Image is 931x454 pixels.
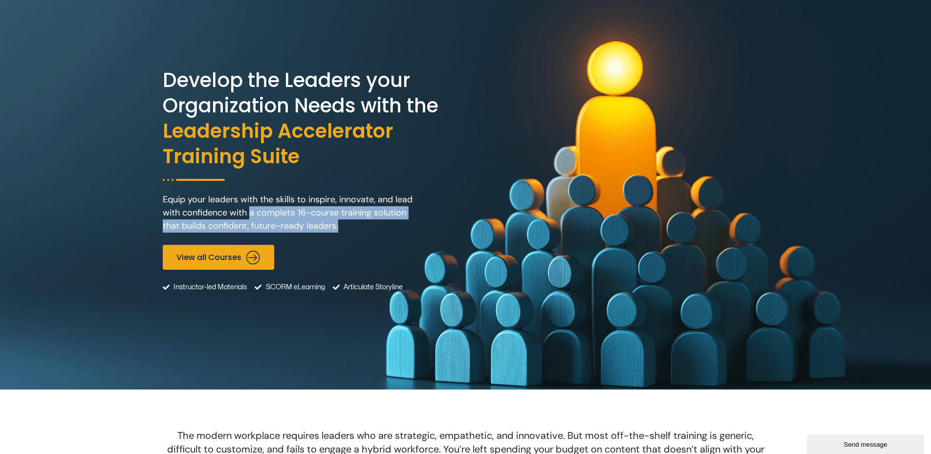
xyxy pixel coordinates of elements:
[163,245,274,270] a: View all Courses
[171,275,247,300] span: Instructor-led Materials
[807,432,926,454] iframe: chat widget
[263,275,325,300] span: SCORM eLearning
[176,253,241,262] span: View all Courses
[163,118,463,169] span: Leadership Accelerator Training Suite
[163,67,463,169] h2: Develop the Leaders your Organization Needs with the
[341,275,403,300] span: Articulate Storyline
[163,193,421,233] p: Equip your leaders with the skills to inspire, innovate, and lead with confidence with a complete...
